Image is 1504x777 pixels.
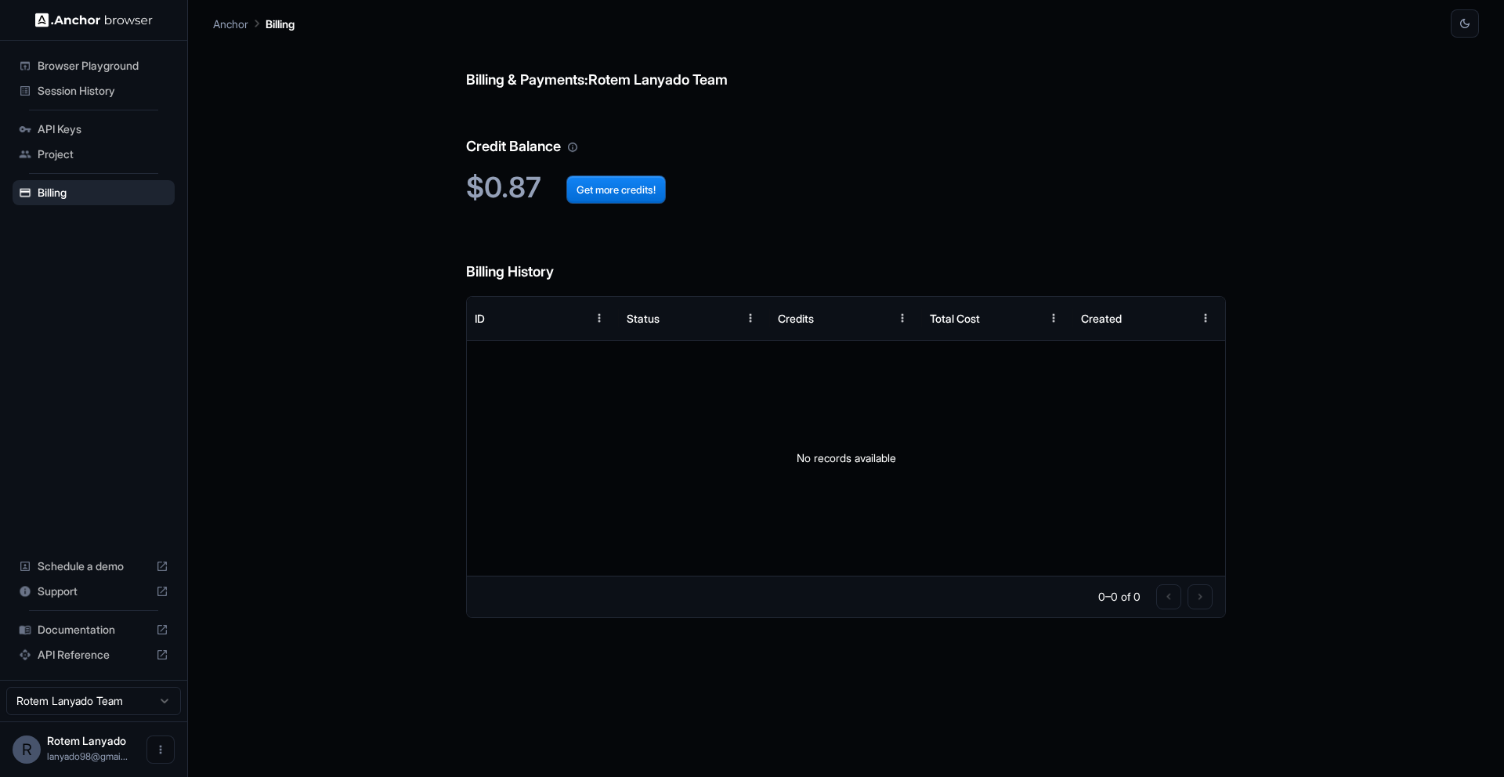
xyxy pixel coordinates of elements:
svg: Your credit balance will be consumed as you use the API. Visit the usage page to view a breakdown... [567,142,578,153]
button: Open menu [146,735,175,764]
div: Documentation [13,617,175,642]
div: Created [1081,312,1122,325]
button: Menu [888,304,916,332]
div: Browser Playground [13,53,175,78]
p: 0–0 of 0 [1098,589,1141,605]
img: Anchor Logo [35,13,153,27]
div: Project [13,142,175,167]
p: Anchor [213,16,248,32]
div: Status [627,312,660,325]
span: Support [38,584,150,599]
button: Get more credits! [566,175,666,204]
div: ID [475,312,485,325]
span: Browser Playground [38,58,168,74]
nav: breadcrumb [213,15,295,32]
span: Session History [38,83,168,99]
div: Session History [13,78,175,103]
button: Menu [1039,304,1068,332]
div: API Reference [13,642,175,667]
span: API Reference [38,647,150,663]
h6: Billing & Payments: Rotem Lanyado Team [466,38,1226,92]
div: Support [13,579,175,604]
h6: Billing History [466,229,1226,284]
span: API Keys [38,121,168,137]
div: Total Cost [930,312,980,325]
button: Menu [1191,304,1220,332]
button: Menu [736,304,765,332]
h2: $0.87 [466,171,1226,204]
span: Documentation [38,622,150,638]
p: Billing [266,16,295,32]
span: Billing [38,185,168,201]
button: Sort [557,304,585,332]
span: lanyado98@gmail.com [47,750,128,762]
h6: Credit Balance [466,104,1226,158]
div: Schedule a demo [13,554,175,579]
span: Project [38,146,168,162]
button: Sort [1163,304,1191,332]
div: R [13,735,41,764]
div: Billing [13,180,175,205]
button: Sort [1011,304,1039,332]
span: Rotem Lanyado [47,734,126,747]
div: Credits [778,312,814,325]
button: Sort [860,304,888,332]
button: Menu [585,304,613,332]
span: Schedule a demo [38,558,150,574]
div: API Keys [13,117,175,142]
button: Sort [708,304,736,332]
div: No records available [467,341,1225,576]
